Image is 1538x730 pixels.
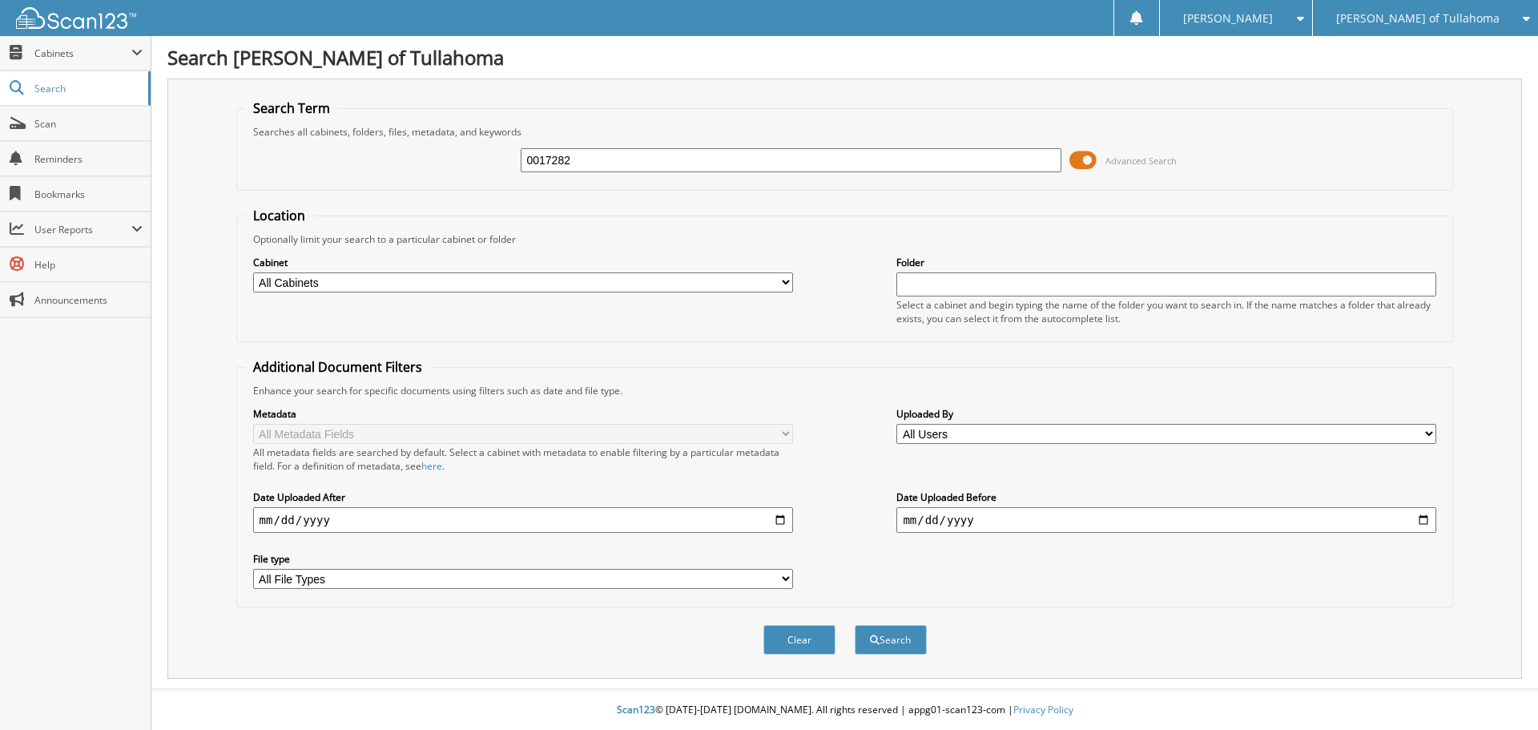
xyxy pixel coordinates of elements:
[1105,155,1177,167] span: Advanced Search
[34,117,143,131] span: Scan
[1183,14,1273,23] span: [PERSON_NAME]
[245,232,1445,246] div: Optionally limit your search to a particular cabinet or folder
[1013,703,1073,716] a: Privacy Policy
[34,152,143,166] span: Reminders
[253,446,793,473] div: All metadata fields are searched by default. Select a cabinet with metadata to enable filtering b...
[253,552,793,566] label: File type
[896,490,1436,504] label: Date Uploaded Before
[763,625,835,655] button: Clear
[34,258,143,272] span: Help
[253,490,793,504] label: Date Uploaded After
[167,44,1522,71] h1: Search [PERSON_NAME] of Tullahoma
[253,256,793,269] label: Cabinet
[896,407,1436,421] label: Uploaded By
[245,358,430,376] legend: Additional Document Filters
[245,125,1445,139] div: Searches all cabinets, folders, files, metadata, and keywords
[855,625,927,655] button: Search
[896,298,1436,325] div: Select a cabinet and begin typing the name of the folder you want to search in. If the name match...
[34,188,143,201] span: Bookmarks
[421,459,442,473] a: here
[16,7,136,29] img: scan123-logo-white.svg
[253,407,793,421] label: Metadata
[34,293,143,307] span: Announcements
[1458,653,1538,730] iframe: Chat Widget
[617,703,655,716] span: Scan123
[245,99,338,117] legend: Search Term
[245,384,1445,397] div: Enhance your search for specific documents using filters such as date and file type.
[896,507,1436,533] input: end
[151,691,1538,730] div: © [DATE]-[DATE] [DOMAIN_NAME]. All rights reserved | appg01-scan123-com |
[1336,14,1500,23] span: [PERSON_NAME] of Tullahoma
[253,507,793,533] input: start
[34,46,131,60] span: Cabinets
[34,223,131,236] span: User Reports
[896,256,1436,269] label: Folder
[34,82,140,95] span: Search
[245,207,313,224] legend: Location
